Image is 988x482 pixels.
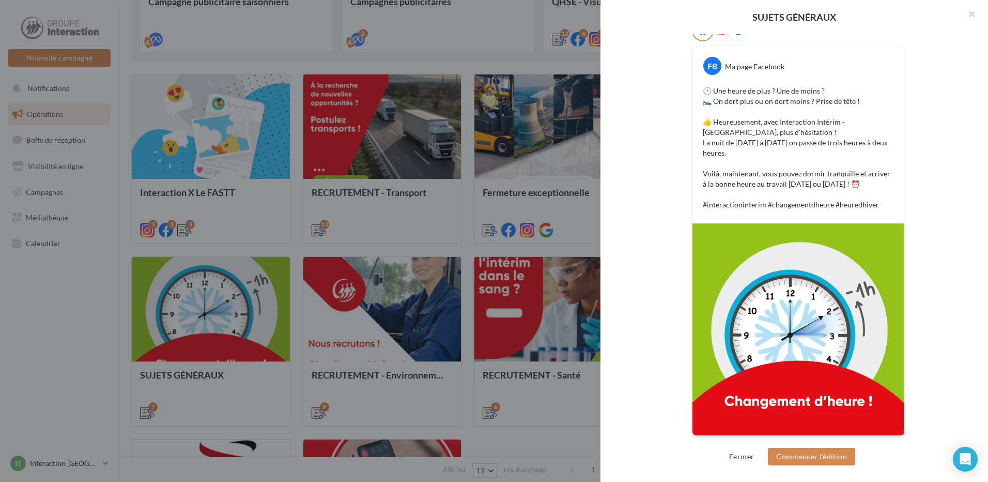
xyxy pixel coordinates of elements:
[953,447,978,472] div: Open Intercom Messenger
[617,12,971,22] div: SUJETS GÉNÉRAUX
[703,86,894,210] p: 🕐 Une heure de plus ? Une de moins ? 🛌 On dort plus ou on dort moins ? Prise de tête ! 👍 Heureuse...
[703,57,721,75] div: FB
[725,62,784,72] div: Ma page Facebook
[768,448,855,465] button: Commencer l'édition
[725,450,758,463] button: Fermer
[692,436,905,449] div: La prévisualisation est non-contractuelle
